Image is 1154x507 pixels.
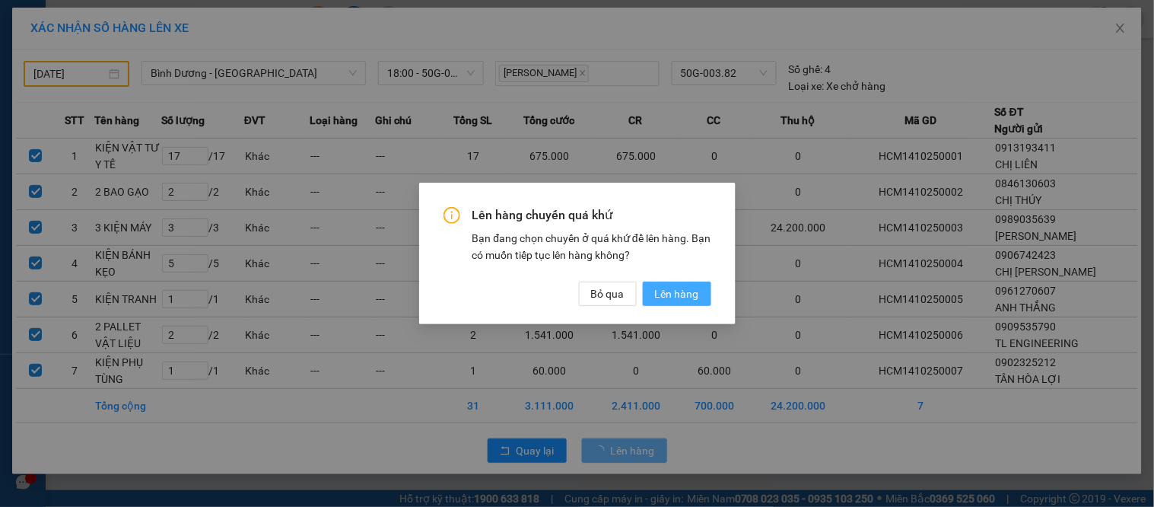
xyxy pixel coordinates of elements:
[443,207,460,224] span: info-circle
[655,285,699,302] span: Lên hàng
[472,230,711,263] div: Bạn đang chọn chuyến ở quá khứ để lên hàng. Bạn có muốn tiếp tục lên hàng không?
[472,207,711,224] span: Lên hàng chuyến quá khứ
[591,285,625,302] span: Bỏ qua
[643,282,711,306] button: Lên hàng
[579,282,637,306] button: Bỏ qua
